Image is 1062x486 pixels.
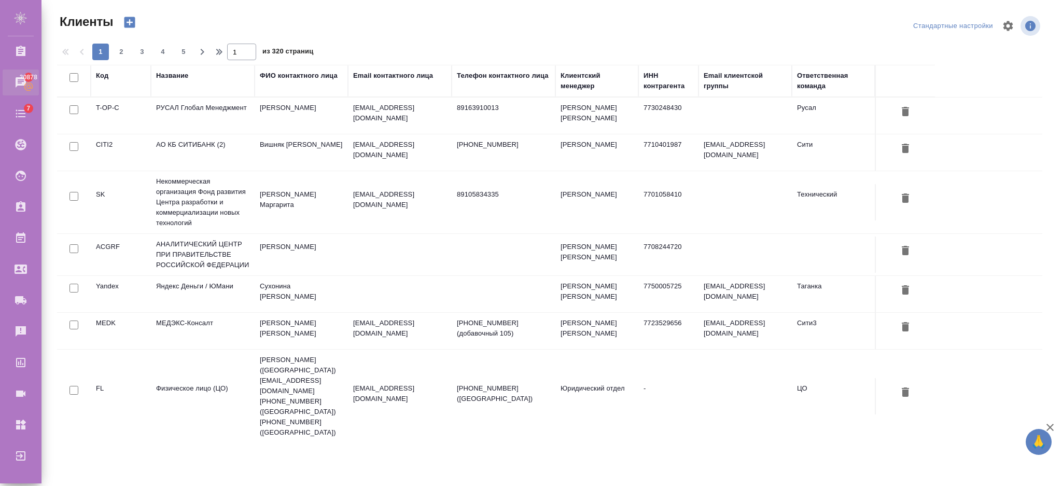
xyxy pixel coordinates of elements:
[561,71,633,91] div: Клиентский менеджер
[113,47,130,57] span: 2
[151,313,255,349] td: МЕДЭКС-Консалт
[555,237,638,273] td: [PERSON_NAME] [PERSON_NAME]
[117,13,142,31] button: Создать
[255,184,348,220] td: [PERSON_NAME] Маргарита
[555,98,638,134] td: [PERSON_NAME] [PERSON_NAME]
[255,98,348,134] td: [PERSON_NAME]
[353,103,446,123] p: [EMAIL_ADDRESS][DOMAIN_NAME]
[555,276,638,312] td: [PERSON_NAME] [PERSON_NAME]
[255,237,348,273] td: [PERSON_NAME]
[134,47,150,57] span: 3
[113,44,130,60] button: 2
[457,71,549,81] div: Телефон контактного лица
[638,313,698,349] td: 7723529656
[91,184,151,220] td: SK
[91,134,151,171] td: CITI2
[353,71,433,81] div: Email контактного лица
[255,276,348,312] td: Сухонина [PERSON_NAME]
[91,276,151,312] td: Yandex
[897,318,914,337] button: Удалить
[797,71,870,91] div: Ответственная команда
[897,103,914,122] button: Удалить
[353,318,446,339] p: [EMAIL_ADDRESS][DOMAIN_NAME]
[1021,16,1042,36] span: Посмотреть информацию
[792,184,875,220] td: Технический
[792,378,875,414] td: ЦО
[638,276,698,312] td: 7750005725
[555,313,638,349] td: [PERSON_NAME] [PERSON_NAME]
[555,184,638,220] td: [PERSON_NAME]
[897,140,914,159] button: Удалить
[457,103,550,113] p: 89163910013
[91,378,151,414] td: FL
[638,378,698,414] td: -
[638,98,698,134] td: 7730248430
[638,237,698,273] td: 7708244720
[262,45,313,60] span: из 320 страниц
[457,318,550,339] p: [PHONE_NUMBER] (добавочный 105)
[792,276,875,312] td: Таганка
[792,134,875,171] td: Сити
[96,71,108,81] div: Код
[155,44,171,60] button: 4
[1026,429,1052,455] button: 🙏
[151,276,255,312] td: Яндекс Деньги / ЮМани
[792,98,875,134] td: Русал
[555,134,638,171] td: [PERSON_NAME]
[134,44,150,60] button: 3
[704,71,787,91] div: Email клиентской группы
[897,383,914,402] button: Удалить
[20,103,36,114] span: 7
[13,72,44,82] span: 30878
[457,140,550,150] p: [PHONE_NUMBER]
[698,276,792,312] td: [EMAIL_ADDRESS][DOMAIN_NAME]
[156,71,188,81] div: Название
[91,98,151,134] td: T-OP-C
[151,134,255,171] td: АО КБ СИТИБАНК (2)
[638,184,698,220] td: 7701058410
[353,140,446,160] p: [EMAIL_ADDRESS][DOMAIN_NAME]
[91,313,151,349] td: MEDK
[644,71,693,91] div: ИНН контрагента
[151,98,255,134] td: РУСАЛ Глобал Менеджмент
[175,44,192,60] button: 5
[457,189,550,200] p: 89105834335
[897,242,914,261] button: Удалить
[792,313,875,349] td: Сити3
[638,134,698,171] td: 7710401987
[255,134,348,171] td: Вишняк [PERSON_NAME]
[57,13,113,30] span: Клиенты
[151,171,255,233] td: Некоммерческая организация Фонд развития Центра разработки и коммерциализации новых технологий
[698,313,792,349] td: [EMAIL_ADDRESS][DOMAIN_NAME]
[555,378,638,414] td: Юридический отдел
[698,134,792,171] td: [EMAIL_ADDRESS][DOMAIN_NAME]
[353,189,446,210] p: [EMAIL_ADDRESS][DOMAIN_NAME]
[155,47,171,57] span: 4
[996,13,1021,38] span: Настроить таблицу
[3,70,39,95] a: 30878
[897,281,914,300] button: Удалить
[151,378,255,414] td: Физическое лицо (ЦО)
[151,234,255,275] td: АНАЛИТИЧЕСКИЙ ЦЕНТР ПРИ ПРАВИТЕЛЬСТВЕ РОССИЙСКОЙ ФЕДЕРАЦИИ
[91,237,151,273] td: ACGRF
[353,383,446,404] p: [EMAIL_ADDRESS][DOMAIN_NAME]
[3,101,39,127] a: 7
[175,47,192,57] span: 5
[255,350,348,443] td: [PERSON_NAME] ([GEOGRAPHIC_DATA]) [EMAIL_ADDRESS][DOMAIN_NAME] [PHONE_NUMBER] ([GEOGRAPHIC_DATA])...
[1030,431,1047,453] span: 🙏
[911,18,996,34] div: split button
[255,313,348,349] td: [PERSON_NAME] [PERSON_NAME]
[457,383,550,404] p: [PHONE_NUMBER] ([GEOGRAPHIC_DATA])
[260,71,338,81] div: ФИО контактного лица
[897,189,914,209] button: Удалить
